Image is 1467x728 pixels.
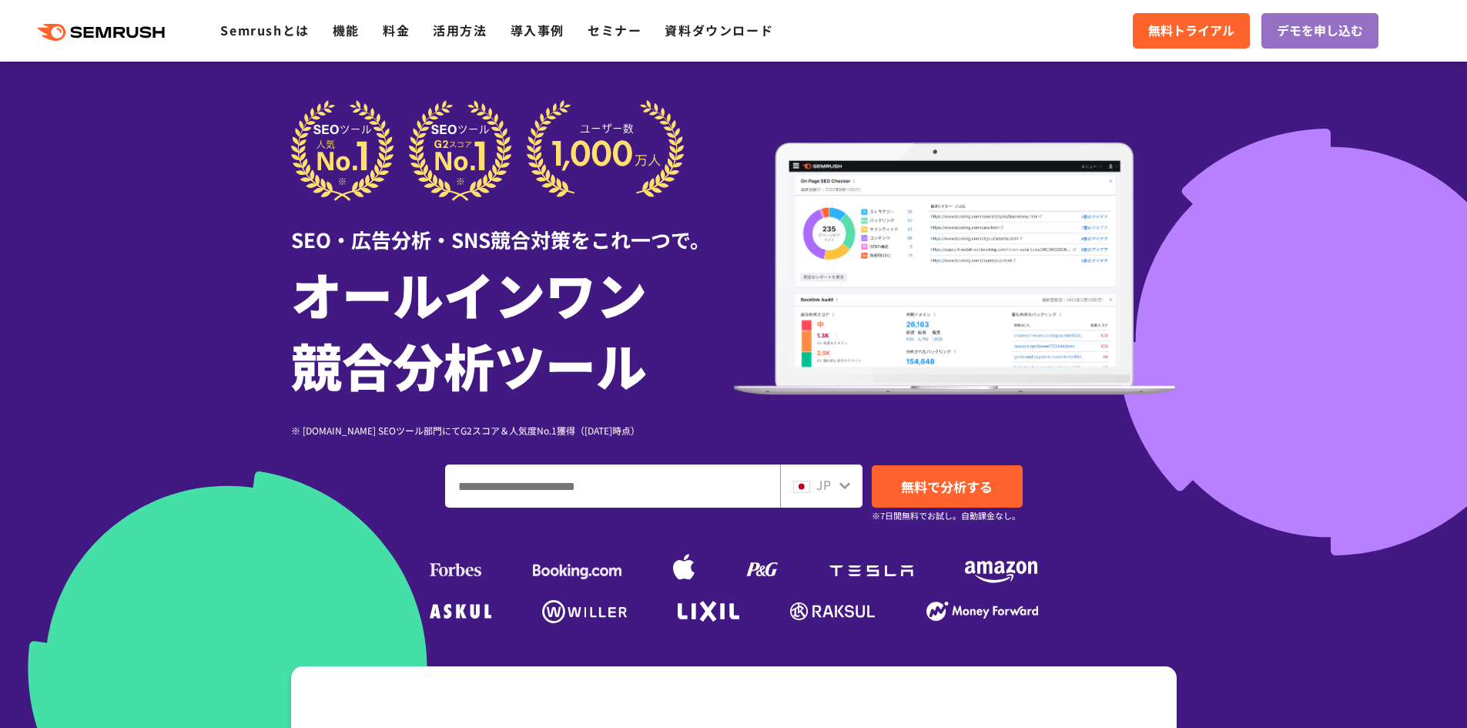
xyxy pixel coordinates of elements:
[511,21,564,39] a: 導入事例
[446,465,779,507] input: ドメイン、キーワードまたはURLを入力してください
[333,21,360,39] a: 機能
[872,508,1020,523] small: ※7日間無料でお試し。自動課金なし。
[220,21,309,39] a: Semrushとは
[665,21,773,39] a: 資料ダウンロード
[291,258,734,400] h1: オールインワン 競合分析ツール
[291,201,734,254] div: SEO・広告分析・SNS競合対策をこれ一つで。
[291,423,734,438] div: ※ [DOMAIN_NAME] SEOツール部門にてG2スコア＆人気度No.1獲得（[DATE]時点）
[1277,21,1363,41] span: デモを申し込む
[433,21,487,39] a: 活用方法
[1148,21,1234,41] span: 無料トライアル
[588,21,641,39] a: セミナー
[872,465,1023,508] a: 無料で分析する
[1133,13,1250,49] a: 無料トライアル
[901,477,993,496] span: 無料で分析する
[1261,13,1378,49] a: デモを申し込む
[383,21,410,39] a: 料金
[816,475,831,494] span: JP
